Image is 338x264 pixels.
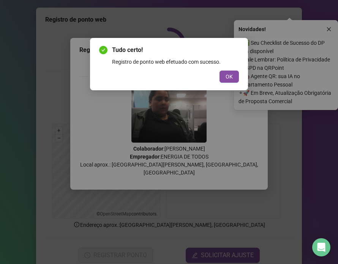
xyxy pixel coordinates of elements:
span: check-circle [99,46,107,54]
span: Tudo certo! [112,46,239,55]
button: OK [220,71,239,83]
span: OK [226,72,233,81]
div: Registro de ponto web efetuado com sucesso. [112,58,239,66]
div: Open Intercom Messenger [312,238,330,256]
